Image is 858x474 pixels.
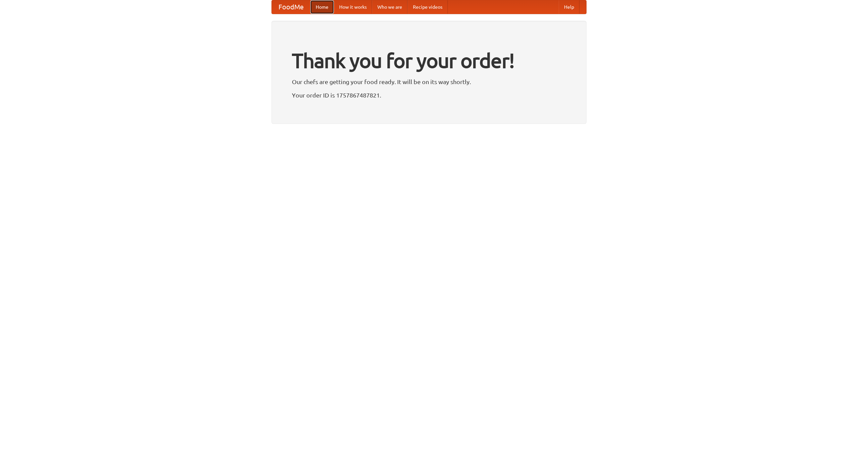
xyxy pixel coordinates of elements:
[408,0,448,14] a: Recipe videos
[310,0,334,14] a: Home
[292,45,566,77] h1: Thank you for your order!
[372,0,408,14] a: Who we are
[272,0,310,14] a: FoodMe
[292,77,566,87] p: Our chefs are getting your food ready. It will be on its way shortly.
[292,90,566,100] p: Your order ID is 1757867487821.
[559,0,579,14] a: Help
[334,0,372,14] a: How it works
